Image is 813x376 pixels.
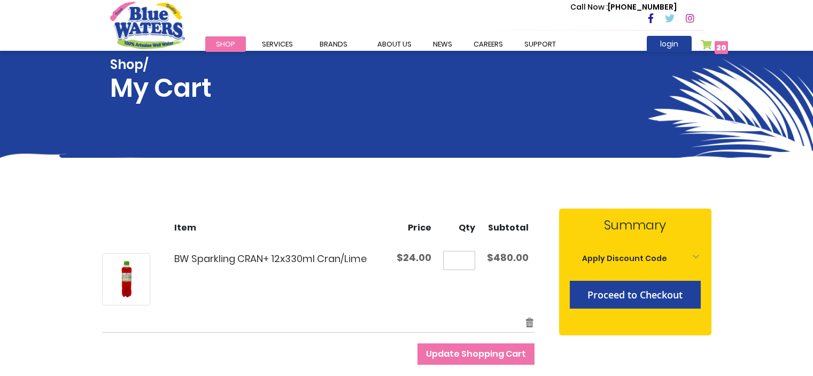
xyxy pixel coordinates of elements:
a: about us [367,36,422,52]
a: support [514,36,567,52]
a: careers [463,36,514,52]
a: store logo [110,2,185,49]
a: login [647,36,692,52]
a: BW Sparkling CRAN+ 12x330ml Cran/Lime [102,253,150,305]
span: Item [174,221,196,234]
a: News [422,36,463,52]
button: Proceed to Checkout [570,281,701,309]
span: $480.00 [487,251,529,264]
span: $24.00 [397,251,431,264]
strong: Summary [570,216,701,235]
span: Subtotal [488,221,529,234]
span: Shop/ [110,57,212,73]
span: Update Shopping Cart [426,348,526,360]
span: Proceed to Checkout [587,288,683,301]
span: Price [408,221,431,234]
a: BW Sparkling CRAN+ 12x330ml Cran/Lime [174,252,367,265]
span: Call Now : [570,2,608,12]
span: Qty [459,221,475,234]
h1: My Cart [110,57,212,103]
p: [PHONE_NUMBER] [570,2,677,13]
span: Brands [320,39,347,49]
a: 20 [701,40,729,55]
button: Update Shopping Cart [417,343,535,365]
img: BW Sparkling CRAN+ 12x330ml Cran/Lime [103,256,150,303]
span: Services [262,39,293,49]
span: Shop [216,39,235,49]
span: 20 [716,42,726,53]
strong: Apply Discount Code [582,253,667,264]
